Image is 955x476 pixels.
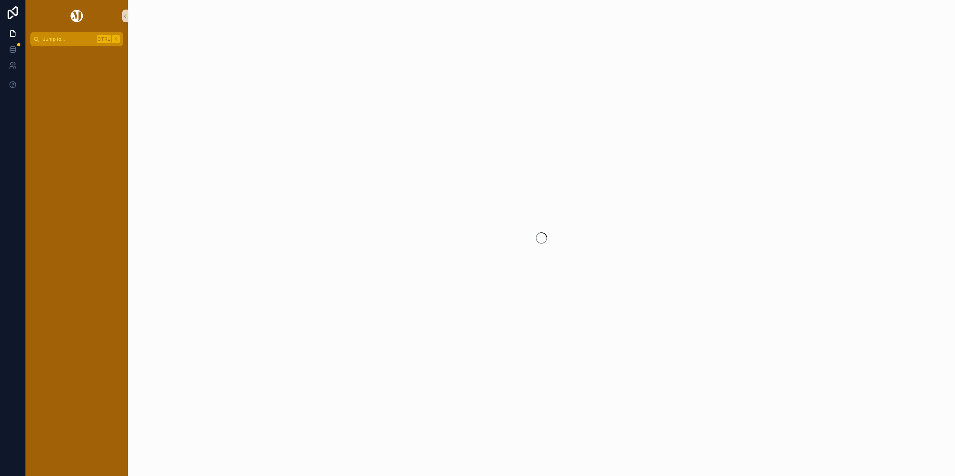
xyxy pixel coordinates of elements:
span: Ctrl [97,35,111,43]
button: Jump to...CtrlK [30,32,123,46]
span: Jump to... [43,36,94,42]
div: scrollable content [26,46,128,61]
img: App logo [69,10,84,22]
span: K [113,36,119,42]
